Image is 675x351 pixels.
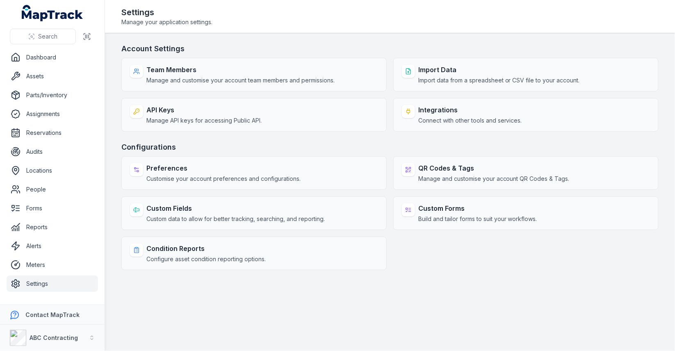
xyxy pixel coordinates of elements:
[146,175,301,183] span: Customise your account preferences and configurations.
[418,203,537,213] strong: Custom Forms
[418,76,580,84] span: Import data from a spreadsheet or CSV file to your account.
[7,106,98,122] a: Assignments
[7,181,98,198] a: People
[121,43,659,55] h3: Account Settings
[7,162,98,179] a: Locations
[10,29,76,44] button: Search
[146,163,301,173] strong: Preferences
[25,311,80,318] strong: Contact MapTrack
[146,255,266,263] span: Configure asset condition reporting options.
[146,116,262,125] span: Manage API keys for accessing Public API.
[418,163,570,173] strong: QR Codes & Tags
[146,215,325,223] span: Custom data to allow for better tracking, searching, and reporting.
[393,58,659,91] a: Import DataImport data from a spreadsheet or CSV file to your account.
[22,5,83,21] a: MapTrack
[121,58,387,91] a: Team MembersManage and customise your account team members and permissions.
[7,68,98,84] a: Assets
[418,105,522,115] strong: Integrations
[418,175,570,183] span: Manage and customise your account QR Codes & Tags.
[146,65,335,75] strong: Team Members
[146,244,266,253] strong: Condition Reports
[393,156,659,190] a: QR Codes & TagsManage and customise your account QR Codes & Tags.
[7,276,98,292] a: Settings
[7,200,98,217] a: Forms
[30,334,78,341] strong: ABC Contracting
[146,203,325,213] strong: Custom Fields
[393,98,659,132] a: IntegrationsConnect with other tools and services.
[7,257,98,273] a: Meters
[121,98,387,132] a: API KeysManage API keys for accessing Public API.
[418,65,580,75] strong: Import Data
[121,18,212,26] span: Manage your application settings.
[7,219,98,235] a: Reports
[393,196,659,230] a: Custom FormsBuild and tailor forms to suit your workflows.
[7,125,98,141] a: Reservations
[7,144,98,160] a: Audits
[7,49,98,66] a: Dashboard
[418,215,537,223] span: Build and tailor forms to suit your workflows.
[7,238,98,254] a: Alerts
[418,116,522,125] span: Connect with other tools and services.
[7,87,98,103] a: Parts/Inventory
[121,237,387,270] a: Condition ReportsConfigure asset condition reporting options.
[121,156,387,190] a: PreferencesCustomise your account preferences and configurations.
[146,76,335,84] span: Manage and customise your account team members and permissions.
[121,7,212,18] h2: Settings
[146,105,262,115] strong: API Keys
[121,141,659,153] h3: Configurations
[38,32,57,41] span: Search
[121,196,387,230] a: Custom FieldsCustom data to allow for better tracking, searching, and reporting.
